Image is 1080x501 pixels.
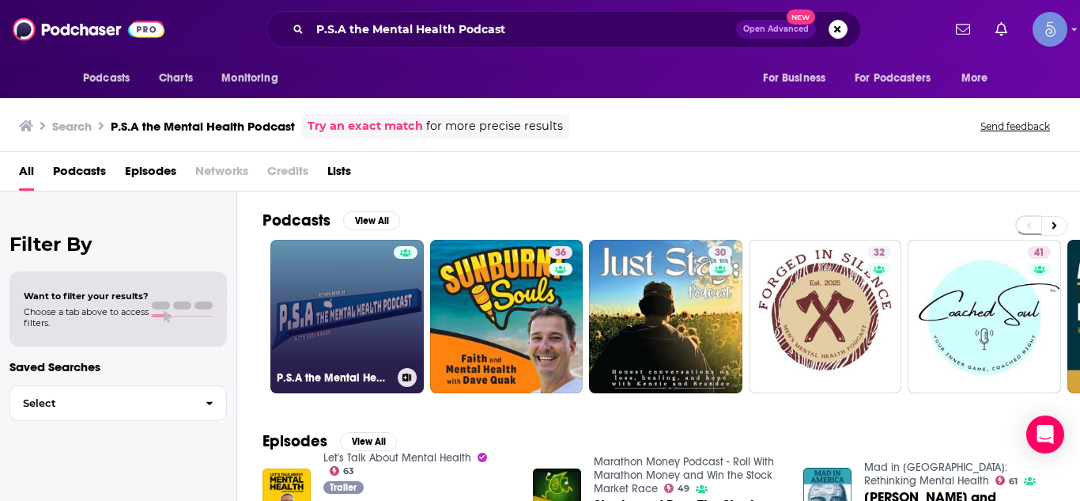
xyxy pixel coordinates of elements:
button: open menu [950,63,1008,93]
span: More [961,67,988,89]
span: Podcasts [83,67,130,89]
span: For Podcasters [855,67,931,89]
a: 61 [995,476,1018,485]
button: Send feedback [976,120,1055,133]
h3: P.S.A the Mental Health Podcast [111,119,295,134]
a: 41 [1028,246,1051,259]
h2: Episodes [262,431,327,451]
a: Show notifications dropdown [950,16,976,43]
a: 30 [589,240,742,393]
span: 32 [874,245,885,261]
a: All [19,158,34,191]
a: P.S.A the Mental Health Podcast [270,240,424,393]
span: 49 [678,485,689,492]
span: Networks [195,158,248,191]
a: 63 [330,466,355,476]
span: Open Advanced [743,25,809,33]
button: Show profile menu [1033,12,1067,47]
button: open menu [210,63,298,93]
a: Lists [327,158,351,191]
button: Open AdvancedNew [736,20,816,39]
a: 49 [664,484,690,493]
h2: Podcasts [262,211,330,230]
button: View All [343,211,400,230]
a: 30 [708,246,732,259]
input: Search podcasts, credits, & more... [310,17,736,42]
a: Mad in America: Rethinking Mental Health [864,461,1007,488]
span: Logged in as Spiral5-G1 [1033,12,1067,47]
a: Charts [149,63,202,93]
span: For Business [763,67,825,89]
a: Try an exact match [308,117,423,135]
span: Select [10,398,193,408]
button: Select [9,385,227,421]
div: Open Intercom Messenger [1026,416,1064,454]
img: Podchaser - Follow, Share and Rate Podcasts [13,14,164,44]
button: open menu [752,63,845,93]
p: Saved Searches [9,359,227,374]
span: 36 [555,245,566,261]
span: New [787,9,815,25]
button: open menu [72,63,150,93]
a: 36 [549,246,572,259]
span: for more precise results [426,117,563,135]
h3: P.S.A the Mental Health Podcast [277,371,391,385]
span: Monitoring [221,67,278,89]
a: 32 [867,246,891,259]
a: PodcastsView All [262,211,400,230]
span: 41 [1034,245,1044,261]
a: Episodes [125,158,176,191]
span: Choose a tab above to access filters. [24,306,149,328]
span: Charts [159,67,193,89]
span: Credits [267,158,308,191]
button: View All [340,432,397,451]
button: open menu [844,63,953,93]
a: Marathon Money Podcast - Roll With Marathon Money and Win the Stock Market Race [594,455,774,495]
a: 36 [430,240,583,393]
img: User Profile [1033,12,1067,47]
span: 61 [1009,478,1018,485]
span: 30 [715,245,726,261]
span: 63 [343,468,354,475]
h2: Filter By [9,233,227,256]
span: Trailer [330,483,357,492]
a: 32 [749,240,902,393]
a: EpisodesView All [262,431,397,451]
div: Search podcasts, credits, & more... [266,11,861,47]
a: Let's Talk About Mental Health [323,451,471,465]
h3: Search [52,119,92,134]
a: 41 [908,240,1061,393]
a: Podcasts [53,158,106,191]
span: Want to filter your results? [24,290,149,302]
a: Show notifications dropdown [989,16,1014,43]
